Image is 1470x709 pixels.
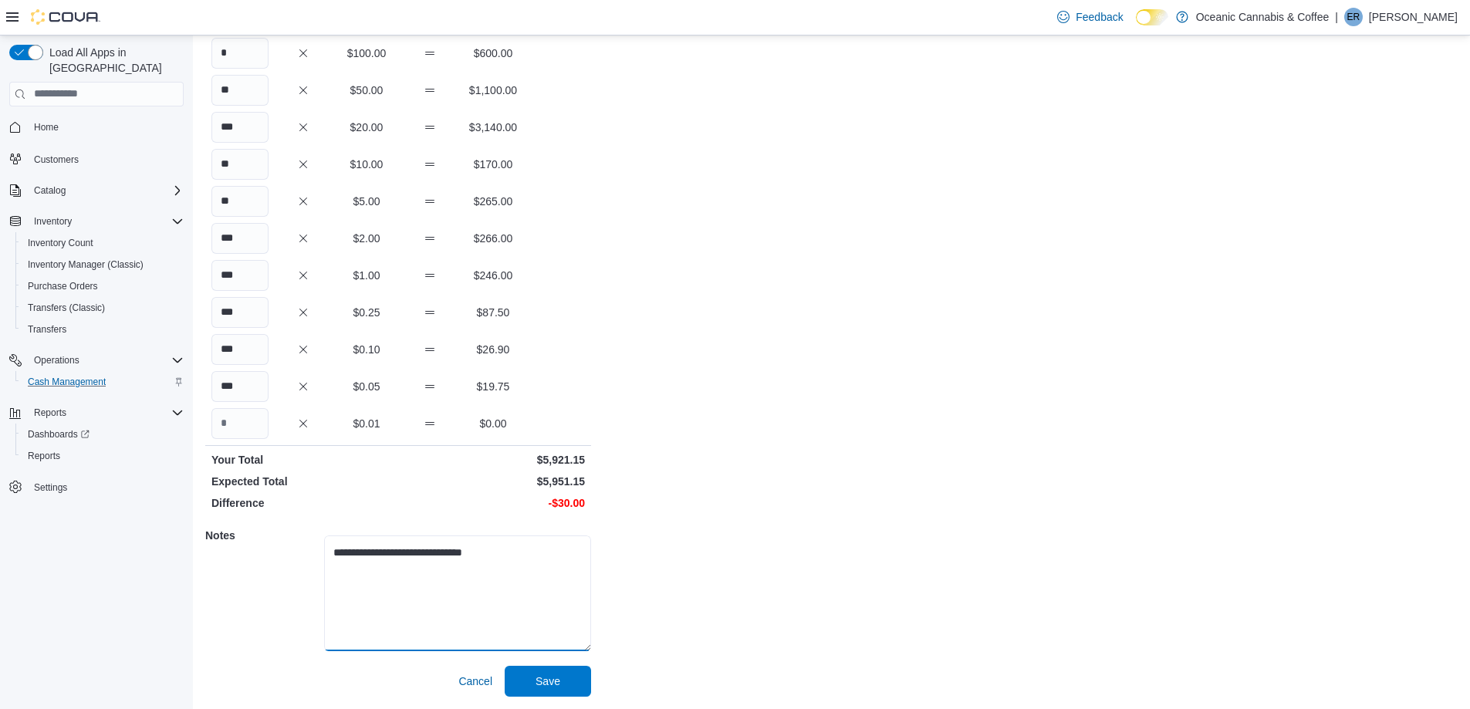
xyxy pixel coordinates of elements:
[15,319,190,340] button: Transfers
[28,181,72,200] button: Catalog
[211,223,269,254] input: Quantity
[1369,8,1458,26] p: [PERSON_NAME]
[28,351,184,370] span: Operations
[338,194,395,209] p: $5.00
[211,371,269,402] input: Quantity
[211,112,269,143] input: Quantity
[536,674,560,689] span: Save
[3,402,190,424] button: Reports
[9,110,184,539] nav: Complex example
[15,275,190,297] button: Purchase Orders
[3,476,190,498] button: Settings
[1051,2,1129,32] a: Feedback
[22,299,184,317] span: Transfers (Classic)
[22,447,184,465] span: Reports
[338,231,395,246] p: $2.00
[15,297,190,319] button: Transfers (Classic)
[34,354,79,366] span: Operations
[22,320,73,339] a: Transfers
[15,371,190,393] button: Cash Management
[211,75,269,106] input: Quantity
[211,38,269,69] input: Quantity
[28,450,60,462] span: Reports
[28,428,90,441] span: Dashboards
[28,117,184,137] span: Home
[22,373,112,391] a: Cash Management
[28,351,86,370] button: Operations
[28,403,184,422] span: Reports
[465,305,522,320] p: $87.50
[465,342,522,357] p: $26.90
[22,255,150,274] a: Inventory Manager (Classic)
[465,157,522,172] p: $170.00
[28,478,184,497] span: Settings
[338,379,395,394] p: $0.05
[465,83,522,98] p: $1,100.00
[205,520,321,551] h5: Notes
[22,320,184,339] span: Transfers
[28,150,85,169] a: Customers
[3,211,190,232] button: Inventory
[338,83,395,98] p: $50.00
[465,194,522,209] p: $265.00
[34,184,66,197] span: Catalog
[28,212,78,231] button: Inventory
[1347,8,1360,26] span: ER
[28,258,144,271] span: Inventory Manager (Classic)
[22,255,184,274] span: Inventory Manager (Classic)
[28,212,184,231] span: Inventory
[28,280,98,292] span: Purchase Orders
[22,425,96,444] a: Dashboards
[22,425,184,444] span: Dashboards
[28,181,184,200] span: Catalog
[211,474,395,489] p: Expected Total
[15,254,190,275] button: Inventory Manager (Classic)
[452,666,498,697] button: Cancel
[28,118,65,137] a: Home
[465,46,522,61] p: $600.00
[28,376,106,388] span: Cash Management
[465,268,522,283] p: $246.00
[1136,9,1168,25] input: Dark Mode
[211,334,269,365] input: Quantity
[31,9,100,25] img: Cova
[458,674,492,689] span: Cancel
[34,121,59,133] span: Home
[211,149,269,180] input: Quantity
[28,149,184,168] span: Customers
[465,379,522,394] p: $19.75
[22,373,184,391] span: Cash Management
[211,186,269,217] input: Quantity
[505,666,591,697] button: Save
[28,323,66,336] span: Transfers
[401,452,585,468] p: $5,921.15
[338,416,395,431] p: $0.01
[22,277,184,295] span: Purchase Orders
[3,147,190,170] button: Customers
[15,232,190,254] button: Inventory Count
[34,154,79,166] span: Customers
[34,215,72,228] span: Inventory
[15,424,190,445] a: Dashboards
[338,120,395,135] p: $20.00
[1196,8,1330,26] p: Oceanic Cannabis & Coffee
[28,478,73,497] a: Settings
[15,445,190,467] button: Reports
[28,237,93,249] span: Inventory Count
[465,231,522,246] p: $266.00
[465,120,522,135] p: $3,140.00
[211,452,395,468] p: Your Total
[3,180,190,201] button: Catalog
[338,46,395,61] p: $100.00
[28,403,73,422] button: Reports
[22,234,100,252] a: Inventory Count
[43,45,184,76] span: Load All Apps in [GEOGRAPHIC_DATA]
[465,416,522,431] p: $0.00
[34,407,66,419] span: Reports
[401,495,585,511] p: -$30.00
[211,408,269,439] input: Quantity
[401,474,585,489] p: $5,951.15
[1076,9,1123,25] span: Feedback
[22,234,184,252] span: Inventory Count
